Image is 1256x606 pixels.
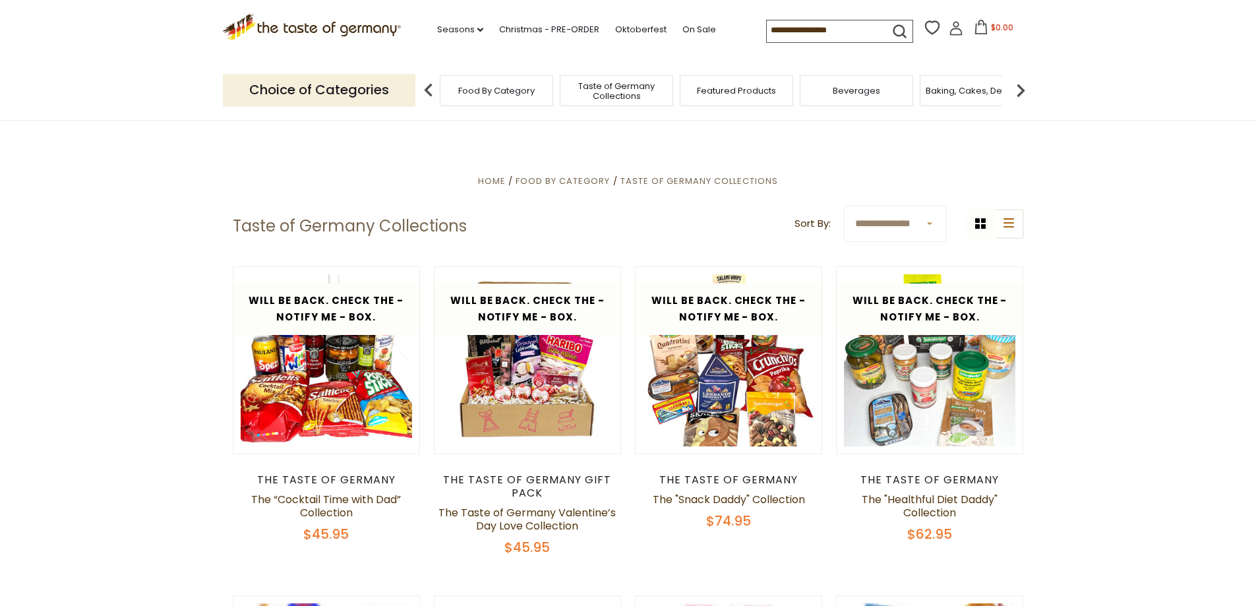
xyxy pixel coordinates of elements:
span: $62.95 [907,525,952,543]
div: The Taste of Germany [836,473,1024,487]
a: Taste of Germany Collections [564,81,669,101]
span: $45.95 [504,538,550,557]
a: Food By Category [516,175,610,187]
p: Choice of Categories [223,74,415,106]
img: previous arrow [415,77,442,104]
a: Home [478,175,506,187]
img: The "Snack Daddy" Collection [636,267,822,454]
span: $45.95 [303,525,349,543]
a: Beverages [833,86,880,96]
a: On Sale [682,22,716,37]
a: The Taste of Germany Valentine’s Day Love Collection [438,505,616,533]
div: The Taste of Germany [635,473,823,487]
a: Christmas - PRE-ORDER [499,22,599,37]
a: The “Cocktail Time with Dad” Collection [251,492,401,520]
img: The “Cocktail Time with Dad” Collection [233,267,420,454]
a: Featured Products [697,86,776,96]
a: The "Snack Daddy" Collection [653,492,805,507]
span: $0.00 [991,22,1013,33]
a: Food By Category [458,86,535,96]
label: Sort By: [794,216,831,232]
img: next arrow [1007,77,1034,104]
span: $74.95 [706,512,751,530]
a: Taste of Germany Collections [620,175,778,187]
h1: Taste of Germany Collections [233,216,467,236]
img: The Taste of Germany Valentine’s Day Love Collection [434,267,621,454]
a: Oktoberfest [615,22,667,37]
div: The Taste of Germany [233,473,421,487]
a: Seasons [437,22,483,37]
a: The "Healthful Diet Daddy" Collection [862,492,998,520]
button: $0.00 [966,20,1022,40]
a: Baking, Cakes, Desserts [926,86,1028,96]
div: The Taste of Germany Gift Pack [434,473,622,500]
img: The "Healthful Diet Daddy" Collection [837,267,1023,454]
